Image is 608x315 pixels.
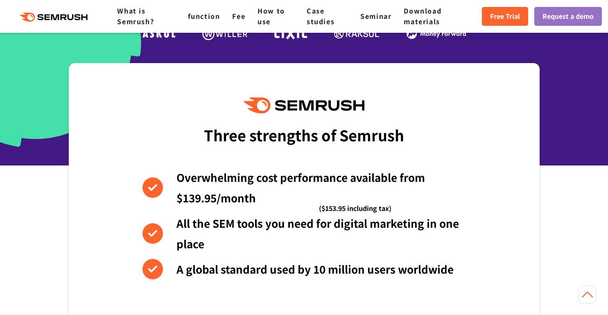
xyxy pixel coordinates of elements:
[176,170,425,205] font: Overwhelming cost performance available from $139.95/month
[542,11,594,21] font: Request a demo
[204,124,404,145] font: Three strengths of Semrush
[244,97,364,113] img: Semrush
[490,11,520,21] font: Free Trial
[176,261,454,276] font: A global standard used by 10 million users worldwide
[258,6,285,26] a: How to use
[232,11,245,21] a: Fee
[176,215,459,251] font: All the SEM tools you need for digital marketing in one place
[307,6,335,26] a: Case studies
[534,7,602,26] a: Request a demo
[404,6,441,26] a: Download materials
[360,11,391,21] a: Seminar
[117,6,154,26] a: What is Semrush?
[188,11,220,21] a: function
[482,7,528,26] a: Free Trial
[319,203,391,213] font: ($153.95 including tax)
